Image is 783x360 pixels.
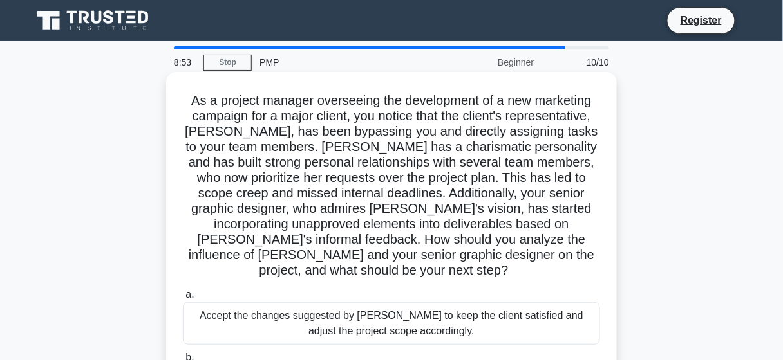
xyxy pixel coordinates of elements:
[185,289,194,300] span: a.
[166,50,203,75] div: 8:53
[542,50,617,75] div: 10/10
[673,12,730,28] a: Register
[252,50,429,75] div: PMP
[203,55,252,71] a: Stop
[182,93,601,279] h5: As a project manager overseeing the development of a new marketing campaign for a major client, y...
[183,302,600,345] div: Accept the changes suggested by [PERSON_NAME] to keep the client satisfied and adjust the project...
[429,50,542,75] div: Beginner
